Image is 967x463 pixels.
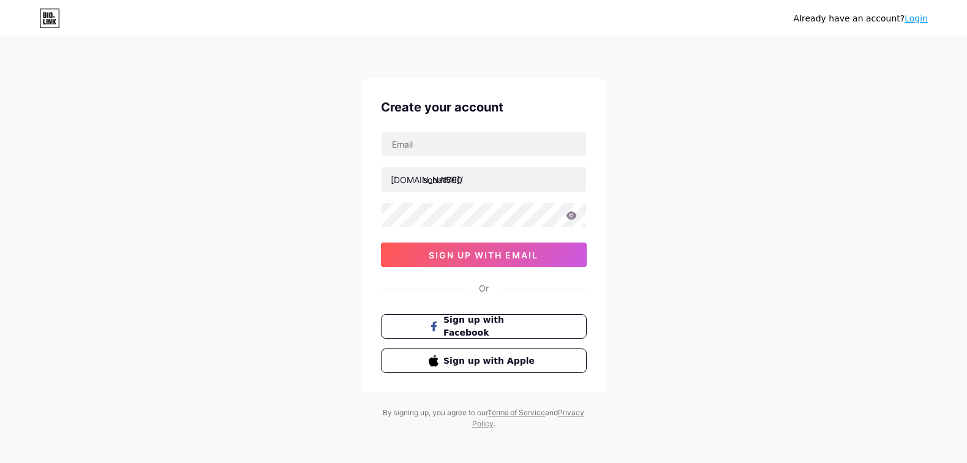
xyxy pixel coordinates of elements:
[794,12,928,25] div: Already have an account?
[381,243,587,267] button: sign up with email
[380,407,588,429] div: By signing up, you agree to our and .
[429,250,538,260] span: sign up with email
[381,314,587,339] button: Sign up with Facebook
[381,98,587,116] div: Create your account
[443,355,538,367] span: Sign up with Apple
[443,314,538,339] span: Sign up with Facebook
[479,282,489,295] div: Or
[382,167,586,192] input: username
[381,348,587,373] button: Sign up with Apple
[487,408,545,417] a: Terms of Service
[391,173,463,186] div: [DOMAIN_NAME]/
[382,132,586,156] input: Email
[905,13,928,23] a: Login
